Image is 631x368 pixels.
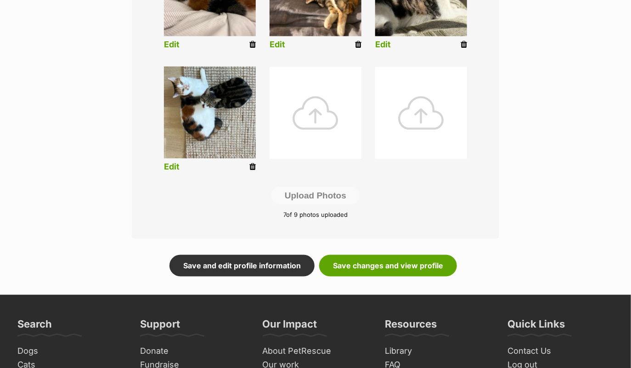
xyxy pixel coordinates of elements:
p: of 9 photos uploaded [146,210,485,220]
a: Library [381,345,495,359]
h3: Search [17,318,52,336]
a: Donate [136,345,250,359]
img: otiiwlmfzbp4fg5t33vz.jpg [164,67,256,159]
a: Edit [164,162,180,172]
span: 7 [283,211,286,218]
a: Edit [270,40,285,50]
a: Dogs [14,345,127,359]
h3: Support [140,318,180,336]
a: About PetRescue [259,345,372,359]
a: Edit [375,40,391,50]
h3: Quick Links [507,318,565,336]
h3: Our Impact [263,318,317,336]
button: Upload Photos [271,187,360,204]
a: Contact Us [504,345,617,359]
a: Edit [164,40,180,50]
a: Save changes and view profile [319,255,457,276]
h3: Resources [385,318,437,336]
a: Save and edit profile information [169,255,315,276]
